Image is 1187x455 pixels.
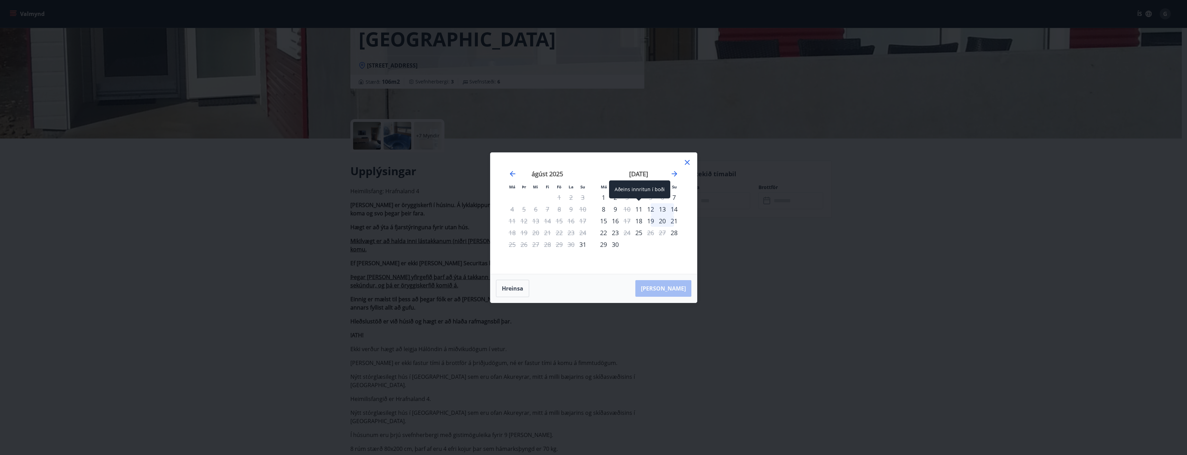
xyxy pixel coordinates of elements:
[598,191,609,203] div: 1
[656,215,668,227] td: Choose laugardagur, 20. september 2025 as your check-in date. It’s available.
[577,239,589,250] td: Choose sunnudagur, 31. ágúst 2025 as your check-in date. It’s available.
[542,203,553,215] td: Not available. fimmtudagur, 7. ágúst 2025
[542,239,553,250] td: Not available. fimmtudagur, 28. ágúst 2025
[668,191,680,203] td: Choose sunnudagur, 7. september 2025 as your check-in date. It’s available.
[530,215,542,227] td: Not available. miðvikudagur, 13. ágúst 2025
[668,215,680,227] td: Choose sunnudagur, 21. september 2025 as your check-in date. It’s available.
[621,203,633,215] td: Not available. miðvikudagur, 10. september 2025
[656,227,668,239] td: Not available. laugardagur, 27. september 2025
[508,170,517,178] div: Move backward to switch to the previous month.
[633,215,645,227] td: Choose fimmtudagur, 18. september 2025 as your check-in date. It’s available.
[621,203,633,215] div: Aðeins útritun í boði
[518,203,530,215] td: Not available. þriðjudagur, 5. ágúst 2025
[506,203,518,215] td: Not available. mánudagur, 4. ágúst 2025
[530,239,542,250] td: Not available. miðvikudagur, 27. ágúst 2025
[522,184,526,189] small: Þr
[633,227,645,239] div: Aðeins innritun í boði
[609,203,621,215] td: Choose þriðjudagur, 9. september 2025 as your check-in date. It’s available.
[633,203,645,215] td: Choose fimmtudagur, 11. september 2025 as your check-in date. It’s available.
[577,227,589,239] td: Not available. sunnudagur, 24. ágúst 2025
[565,227,577,239] td: Not available. laugardagur, 23. ágúst 2025
[609,239,621,250] div: 30
[546,184,549,189] small: Fi
[633,215,645,227] div: Aðeins innritun í boði
[577,215,589,227] td: Not available. sunnudagur, 17. ágúst 2025
[542,215,553,227] td: Not available. fimmtudagur, 14. ágúst 2025
[598,215,609,227] div: 15
[609,215,621,227] div: 16
[553,227,565,239] td: Not available. föstudagur, 22. ágúst 2025
[670,170,679,178] div: Move forward to switch to the next month.
[506,215,518,227] td: Not available. mánudagur, 11. ágúst 2025
[580,184,585,189] small: Su
[656,203,668,215] div: 13
[621,215,633,227] div: Aðeins útritun í boði
[565,215,577,227] td: Not available. laugardagur, 16. ágúst 2025
[530,203,542,215] td: Not available. miðvikudagur, 6. ágúst 2025
[629,170,648,178] strong: [DATE]
[565,191,577,203] td: Not available. laugardagur, 2. ágúst 2025
[569,184,573,189] small: La
[601,184,607,189] small: Má
[609,227,621,239] td: Choose þriðjudagur, 23. september 2025 as your check-in date. It’s available.
[509,184,515,189] small: Má
[621,227,633,239] td: Not available. miðvikudagur, 24. september 2025
[553,203,565,215] td: Not available. föstudagur, 8. ágúst 2025
[609,239,621,250] td: Choose þriðjudagur, 30. september 2025 as your check-in date. It’s available.
[518,227,530,239] td: Not available. þriðjudagur, 19. ágúst 2025
[621,227,633,239] div: Aðeins útritun í boði
[645,203,656,215] td: Choose föstudagur, 12. september 2025 as your check-in date. It’s available.
[668,227,680,239] div: Aðeins innritun í boði
[553,191,565,203] td: Not available. föstudagur, 1. ágúst 2025
[553,215,565,227] td: Not available. föstudagur, 15. ágúst 2025
[532,170,563,178] strong: ágúst 2025
[645,215,656,227] div: 19
[672,184,677,189] small: Su
[633,203,645,215] div: Aðeins innritun í boði
[609,203,621,215] div: 9
[530,227,542,239] td: Not available. miðvikudagur, 20. ágúst 2025
[668,227,680,239] td: Choose sunnudagur, 28. september 2025 as your check-in date. It’s available.
[518,215,530,227] td: Not available. þriðjudagur, 12. ágúst 2025
[506,227,518,239] td: Not available. mánudagur, 18. ágúst 2025
[645,227,656,239] div: Aðeins útritun í boði
[577,239,589,250] div: Aðeins innritun í boði
[609,227,621,239] div: 23
[496,280,529,297] button: Hreinsa
[598,227,609,239] div: 22
[656,203,668,215] td: Choose laugardagur, 13. september 2025 as your check-in date. It’s available.
[565,203,577,215] td: Not available. laugardagur, 9. ágúst 2025
[542,227,553,239] td: Not available. fimmtudagur, 21. ágúst 2025
[645,203,656,215] div: 12
[656,215,668,227] div: 20
[598,239,609,250] td: Choose mánudagur, 29. september 2025 as your check-in date. It’s available.
[598,203,609,215] td: Choose mánudagur, 8. september 2025 as your check-in date. It’s available.
[645,215,656,227] td: Choose föstudagur, 19. september 2025 as your check-in date. It’s available.
[609,215,621,227] td: Choose þriðjudagur, 16. september 2025 as your check-in date. It’s available.
[518,239,530,250] td: Not available. þriðjudagur, 26. ágúst 2025
[533,184,538,189] small: Mi
[598,203,609,215] div: 8
[557,184,561,189] small: Fö
[565,239,577,250] td: Not available. laugardagur, 30. ágúst 2025
[499,161,689,266] div: Calendar
[609,180,670,198] div: Aðeins innritun í boði
[598,227,609,239] td: Choose mánudagur, 22. september 2025 as your check-in date. It’s available.
[621,215,633,227] td: Not available. miðvikudagur, 17. september 2025
[668,203,680,215] td: Choose sunnudagur, 14. september 2025 as your check-in date. It’s available.
[598,239,609,250] div: 29
[668,191,680,203] div: Aðeins innritun í boði
[598,215,609,227] td: Choose mánudagur, 15. september 2025 as your check-in date. It’s available.
[668,203,680,215] div: 14
[506,239,518,250] td: Not available. mánudagur, 25. ágúst 2025
[598,191,609,203] td: Choose mánudagur, 1. september 2025 as your check-in date. It’s available.
[553,239,565,250] td: Not available. föstudagur, 29. ágúst 2025
[577,191,589,203] td: Not available. sunnudagur, 3. ágúst 2025
[645,227,656,239] td: Not available. föstudagur, 26. september 2025
[577,203,589,215] td: Not available. sunnudagur, 10. ágúst 2025
[633,227,645,239] td: Choose fimmtudagur, 25. september 2025 as your check-in date. It’s available.
[668,215,680,227] div: 21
